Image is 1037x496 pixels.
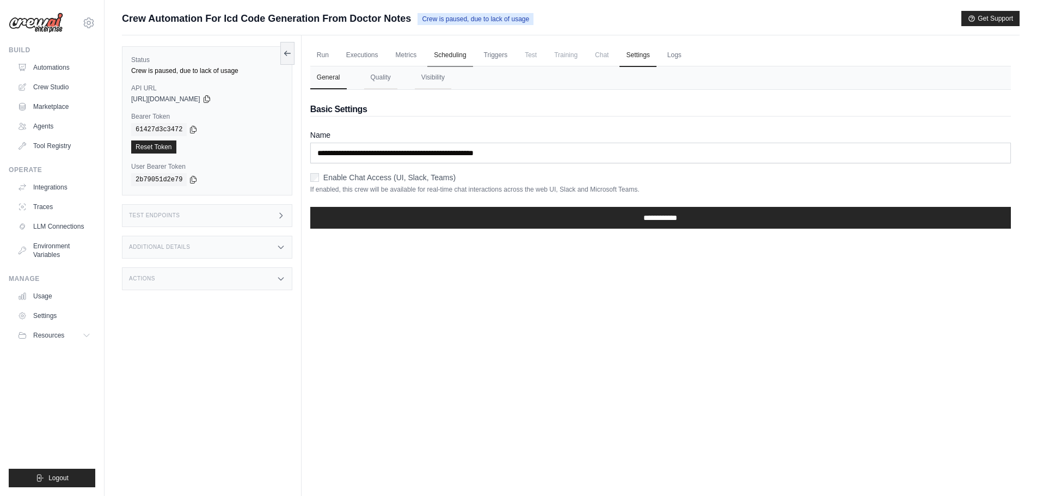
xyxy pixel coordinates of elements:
[418,13,533,25] span: Crew is paused, due to lack of usage
[518,44,543,66] span: Test
[122,11,411,26] span: Crew Automation For Icd Code Generation From Doctor Notes
[389,44,424,67] a: Metrics
[9,13,63,33] img: Logo
[13,237,95,264] a: Environment Variables
[9,469,95,487] button: Logout
[13,179,95,196] a: Integrations
[13,287,95,305] a: Usage
[13,198,95,216] a: Traces
[131,95,200,103] span: [URL][DOMAIN_NAME]
[131,123,187,136] code: 61427d3c3472
[9,274,95,283] div: Manage
[323,172,456,183] label: Enable Chat Access (UI, Slack, Teams)
[13,137,95,155] a: Tool Registry
[619,44,656,67] a: Settings
[129,275,155,282] h3: Actions
[131,140,176,154] a: Reset Token
[310,130,1011,140] label: Name
[310,103,1011,116] h2: Basic Settings
[415,66,451,89] button: Visibility
[310,66,347,89] button: General
[9,166,95,174] div: Operate
[129,244,190,250] h3: Additional Details
[9,46,95,54] div: Build
[427,44,473,67] a: Scheduling
[310,44,335,67] a: Run
[961,11,1020,26] button: Get Support
[13,118,95,135] a: Agents
[131,56,283,64] label: Status
[131,84,283,93] label: API URL
[13,98,95,115] a: Marketplace
[661,44,688,67] a: Logs
[131,66,283,75] div: Crew is paused, due to lack of usage
[364,66,397,89] button: Quality
[131,112,283,121] label: Bearer Token
[13,59,95,76] a: Automations
[310,66,1011,89] nav: Tabs
[13,78,95,96] a: Crew Studio
[477,44,514,67] a: Triggers
[131,162,283,171] label: User Bearer Token
[131,173,187,186] code: 2b79051d2e79
[129,212,180,219] h3: Test Endpoints
[13,307,95,324] a: Settings
[340,44,385,67] a: Executions
[48,474,69,482] span: Logout
[13,218,95,235] a: LLM Connections
[13,327,95,344] button: Resources
[33,331,64,340] span: Resources
[548,44,584,66] span: Training is not available until the deployment is complete
[310,185,1011,194] p: If enabled, this crew will be available for real-time chat interactions across the web UI, Slack ...
[588,44,615,66] span: Chat is not available until the deployment is complete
